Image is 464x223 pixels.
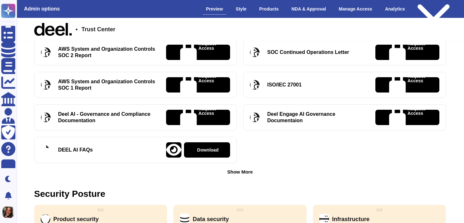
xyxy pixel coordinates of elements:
[58,147,93,153] div: DEEL AI FAQs
[3,206,14,218] img: user
[76,26,77,32] span: •
[193,216,229,222] div: Data security
[1,205,19,219] button: user
[267,49,349,56] div: SOC Continued Operations Letter
[203,4,226,15] div: Preview
[408,41,425,63] p: Request Access
[288,4,329,14] div: NDA & Approval
[197,148,219,152] p: Download
[24,6,60,12] h3: Admin options
[198,74,216,96] p: Request Access
[58,111,159,124] div: Deel AI - Governance and Compliance Documentation
[382,4,408,14] div: Analytics
[332,216,370,222] div: Infrastructure
[34,23,72,36] img: Company Banner
[267,82,302,88] div: ISO/IEC 27001
[267,111,368,124] div: Deel Engage AI Governance Documentaion
[34,190,106,198] div: Security Posture
[408,107,425,129] p: Request Access
[336,4,376,14] div: Manage Access
[408,74,425,96] p: Request Access
[233,4,250,14] div: Style
[58,78,159,91] div: AWS System and Organization Controls SOC 1 Report
[256,4,282,14] div: Products
[53,216,99,222] div: Product security
[82,26,116,32] span: Trust Center
[58,46,159,59] div: AWS System and Organization Controls SOC 2 Report
[198,107,216,129] p: Request Access
[198,41,216,63] p: Request Access
[227,169,253,174] div: Show More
